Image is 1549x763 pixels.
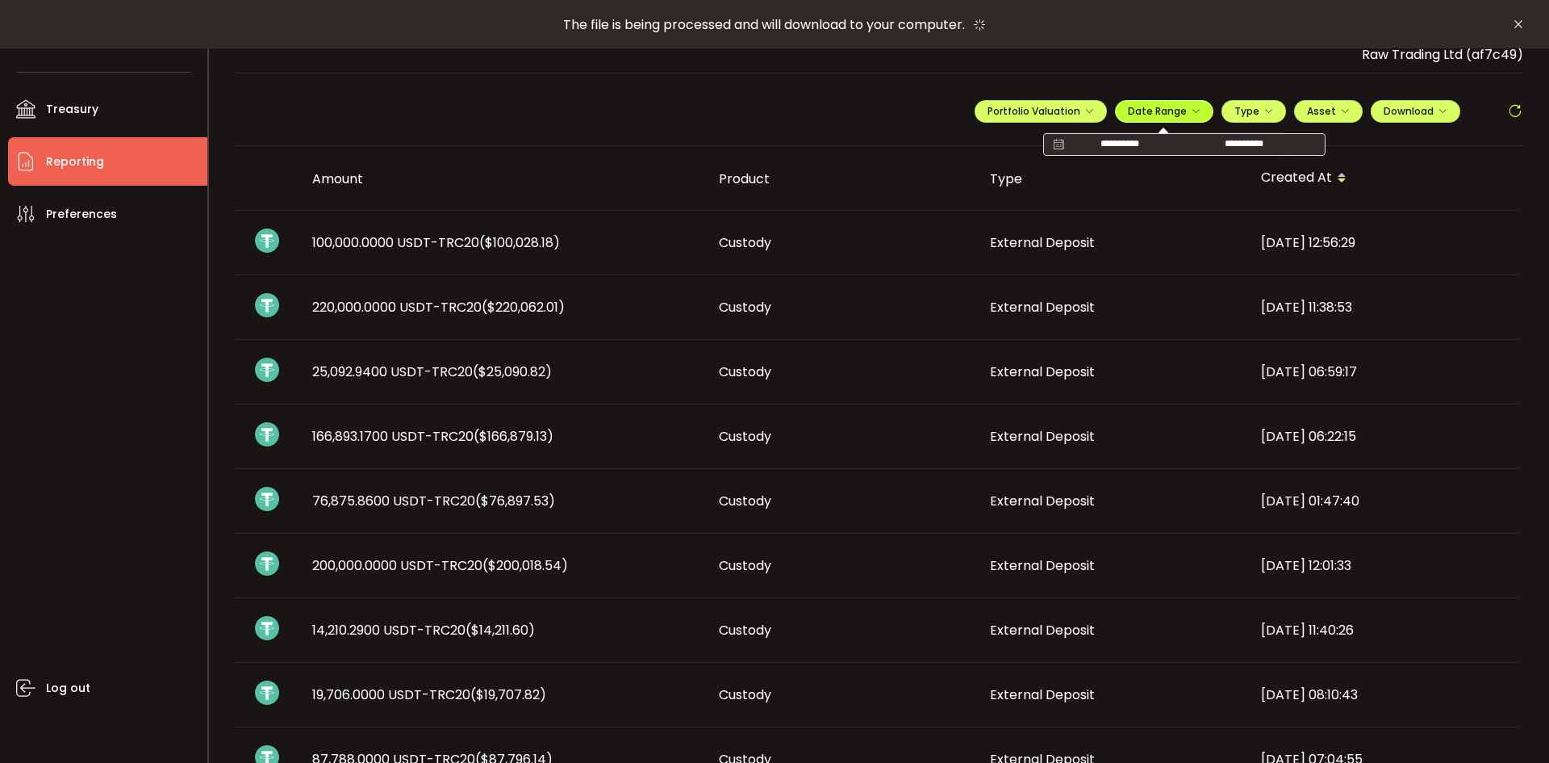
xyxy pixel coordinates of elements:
[46,677,90,700] span: Log out
[719,492,771,510] span: Custody
[719,298,771,317] span: Custody
[46,98,98,121] span: Treasury
[977,170,1248,188] div: Type
[474,427,553,446] span: ($166,879.13)
[479,233,560,252] span: ($100,028.18)
[1248,492,1519,510] div: [DATE] 01:47:40
[719,556,771,575] span: Custody
[312,685,546,704] span: 19,706.0000 USDT-TRC20
[255,487,279,511] img: usdt_portfolio.svg
[255,681,279,705] img: usdt_portfolio.svg
[987,104,1094,118] span: Portfolio Valuation
[1248,363,1519,381] div: [DATE] 06:59:17
[299,170,706,188] div: Amount
[482,298,565,317] span: ($220,062.01)
[1171,136,1192,153] span: -
[975,100,1107,123] button: Portfolio Valuation
[1468,685,1549,763] iframe: Chat Widget
[1221,100,1286,123] button: Type
[482,556,568,575] span: ($200,018.54)
[1384,104,1447,118] span: Download
[563,15,965,34] span: The file is being processed and will download to your computer.
[255,293,279,317] img: usdt_portfolio.svg
[255,551,279,576] img: usdt_portfolio.svg
[1248,298,1519,317] div: [DATE] 11:38:53
[1294,100,1363,123] button: Asset
[1248,233,1519,252] div: [DATE] 12:56:29
[1248,621,1519,639] div: [DATE] 11:40:26
[255,358,279,382] img: usdt_portfolio.svg
[1307,104,1336,118] span: Asset
[255,422,279,446] img: usdt_portfolio.svg
[312,233,560,252] span: 100,000.0000 USDT-TRC20
[312,298,565,317] span: 220,000.0000 USDT-TRC20
[990,233,1095,252] span: External Deposit
[1248,556,1519,575] div: [DATE] 12:01:33
[466,621,535,639] span: ($14,211.60)
[1248,685,1519,704] div: [DATE] 08:10:43
[1115,100,1213,123] button: Date Range
[990,685,1095,704] span: External Deposit
[1362,45,1523,64] span: Raw Trading Ltd (af7c49)
[312,427,553,446] span: 166,893.1700 USDT-TRC20
[719,427,771,446] span: Custody
[990,556,1095,575] span: External Deposit
[706,170,977,188] div: Product
[990,427,1095,446] span: External Deposit
[255,616,279,640] img: usdt_portfolio.svg
[1248,165,1519,192] div: Created At
[719,685,771,704] span: Custody
[475,492,555,510] span: ($76,897.53)
[473,363,552,381] span: ($25,090.82)
[46,203,117,226] span: Preferences
[1371,100,1460,123] button: Download
[1128,104,1200,118] span: Date Range
[990,363,1095,381] span: External Deposit
[46,150,104,174] span: Reporting
[990,621,1095,639] span: External Deposit
[719,363,771,381] span: Custody
[470,685,546,704] span: ($19,707.82)
[990,298,1095,317] span: External Deposit
[312,363,552,381] span: 25,092.9400 USDT-TRC20
[990,492,1095,510] span: External Deposit
[1248,427,1519,446] div: [DATE] 06:22:15
[1234,104,1273,118] span: Type
[312,621,535,639] span: 14,210.2900 USDT-TRC20
[312,556,568,575] span: 200,000.0000 USDT-TRC20
[312,492,555,510] span: 76,875.8600 USDT-TRC20
[719,621,771,639] span: Custody
[719,233,771,252] span: Custody
[255,228,279,253] img: usdt_portfolio.svg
